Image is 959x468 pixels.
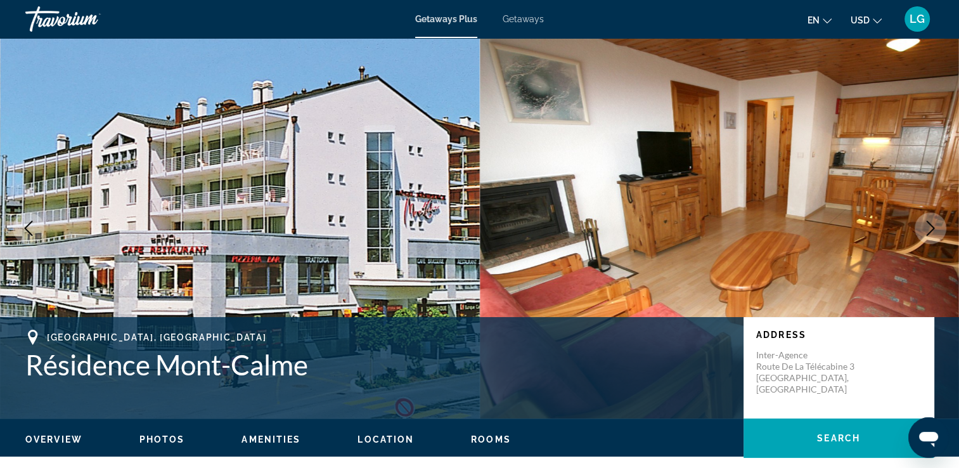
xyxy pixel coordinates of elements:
span: en [808,15,820,25]
button: Location [357,434,414,445]
span: Search [817,433,860,443]
span: Rooms [471,434,511,445]
span: Amenities [241,434,300,445]
span: USD [851,15,870,25]
a: Travorium [25,3,152,36]
button: Previous image [13,212,44,244]
button: Photos [139,434,185,445]
button: Change currency [851,11,882,29]
button: Amenities [241,434,300,445]
button: Overview [25,434,82,445]
button: User Menu [901,6,934,32]
p: Inter-Agence Route de la Télécabine 3 [GEOGRAPHIC_DATA], [GEOGRAPHIC_DATA] [756,349,858,395]
iframe: Button to launch messaging window [908,417,949,458]
span: Photos [139,434,185,445]
button: Search [743,419,934,458]
span: Overview [25,434,82,445]
button: Next image [915,212,946,244]
a: Getaways Plus [415,14,477,24]
span: [GEOGRAPHIC_DATA], [GEOGRAPHIC_DATA] [47,332,266,342]
p: Address [756,330,921,340]
a: Getaways [503,14,544,24]
button: Change language [808,11,832,29]
span: LG [910,13,925,25]
h1: Résidence Mont-Calme [25,348,731,381]
span: Location [357,434,414,445]
button: Rooms [471,434,511,445]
